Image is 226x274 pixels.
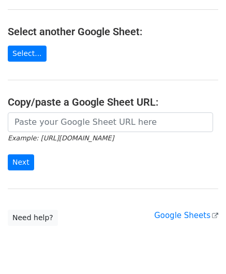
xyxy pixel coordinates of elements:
[8,154,34,170] input: Next
[8,210,58,226] a: Need help?
[174,224,226,274] iframe: Chat Widget
[154,211,218,220] a: Google Sheets
[8,96,218,108] h4: Copy/paste a Google Sheet URL:
[8,25,218,38] h4: Select another Google Sheet:
[8,112,213,132] input: Paste your Google Sheet URL here
[8,46,47,62] a: Select...
[8,134,114,142] small: Example: [URL][DOMAIN_NAME]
